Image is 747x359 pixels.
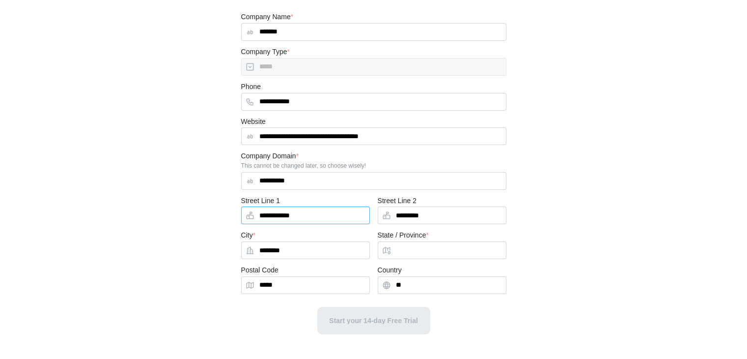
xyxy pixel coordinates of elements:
label: Country [378,265,402,276]
label: Website [241,117,266,127]
label: Postal Code [241,265,278,276]
label: Phone [241,82,261,92]
label: Company Name [241,12,294,23]
label: State / Province [378,230,429,241]
label: City [241,230,256,241]
label: Company Type [241,47,290,58]
label: Street Line 1 [241,196,280,207]
label: Company Domain [241,151,299,162]
label: Street Line 2 [378,196,416,207]
div: This cannot be changed later, so choose wisely! [241,162,506,169]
